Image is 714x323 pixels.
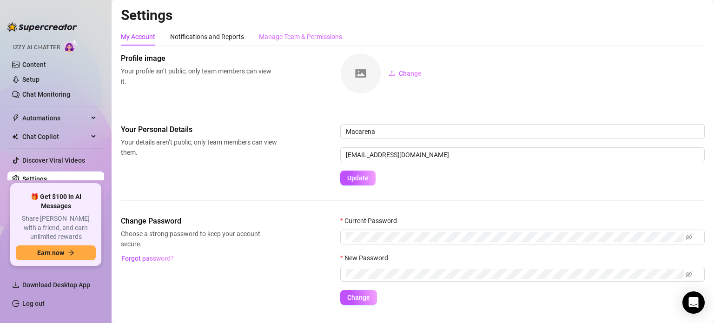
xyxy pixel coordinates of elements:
[121,255,174,262] span: Forgot password?
[399,70,422,77] span: Change
[170,32,244,42] div: Notifications and Reports
[381,66,429,81] button: Change
[347,174,369,182] span: Update
[346,269,684,279] input: New Password
[121,229,277,249] span: Choose a strong password to keep your account secure.
[12,281,20,289] span: download
[340,147,705,162] input: Enter new email
[22,300,45,307] a: Log out
[346,232,684,242] input: Current Password
[7,22,77,32] img: logo-BBDzfeDw.svg
[22,91,70,98] a: Chat Monitoring
[16,245,96,260] button: Earn nowarrow-right
[12,133,18,140] img: Chat Copilot
[22,281,90,289] span: Download Desktop App
[682,291,705,314] div: Open Intercom Messenger
[22,61,46,68] a: Content
[121,251,174,266] button: Forgot password?
[121,216,277,227] span: Change Password
[341,53,381,93] img: square-placeholder.png
[686,271,692,277] span: eye-invisible
[121,66,277,86] span: Your profile isn’t public, only team members can view it.
[121,124,277,135] span: Your Personal Details
[340,290,377,305] button: Change
[22,157,85,164] a: Discover Viral Videos
[121,53,277,64] span: Profile image
[340,171,376,185] button: Update
[22,175,47,183] a: Settings
[121,7,705,24] h2: Settings
[340,253,394,263] label: New Password
[121,137,277,158] span: Your details aren’t public, only team members can view them.
[16,192,96,211] span: 🎁 Get $100 in AI Messages
[68,250,74,256] span: arrow-right
[37,249,64,257] span: Earn now
[340,124,705,139] input: Enter name
[22,129,88,144] span: Chat Copilot
[389,70,395,77] span: upload
[121,32,155,42] div: My Account
[16,214,96,242] span: Share [PERSON_NAME] with a friend, and earn unlimited rewards
[13,43,60,52] span: Izzy AI Chatter
[347,294,370,301] span: Change
[64,40,78,53] img: AI Chatter
[12,114,20,122] span: thunderbolt
[340,216,403,226] label: Current Password
[22,111,88,125] span: Automations
[686,234,692,240] span: eye-invisible
[259,32,342,42] div: Manage Team & Permissions
[22,76,40,83] a: Setup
